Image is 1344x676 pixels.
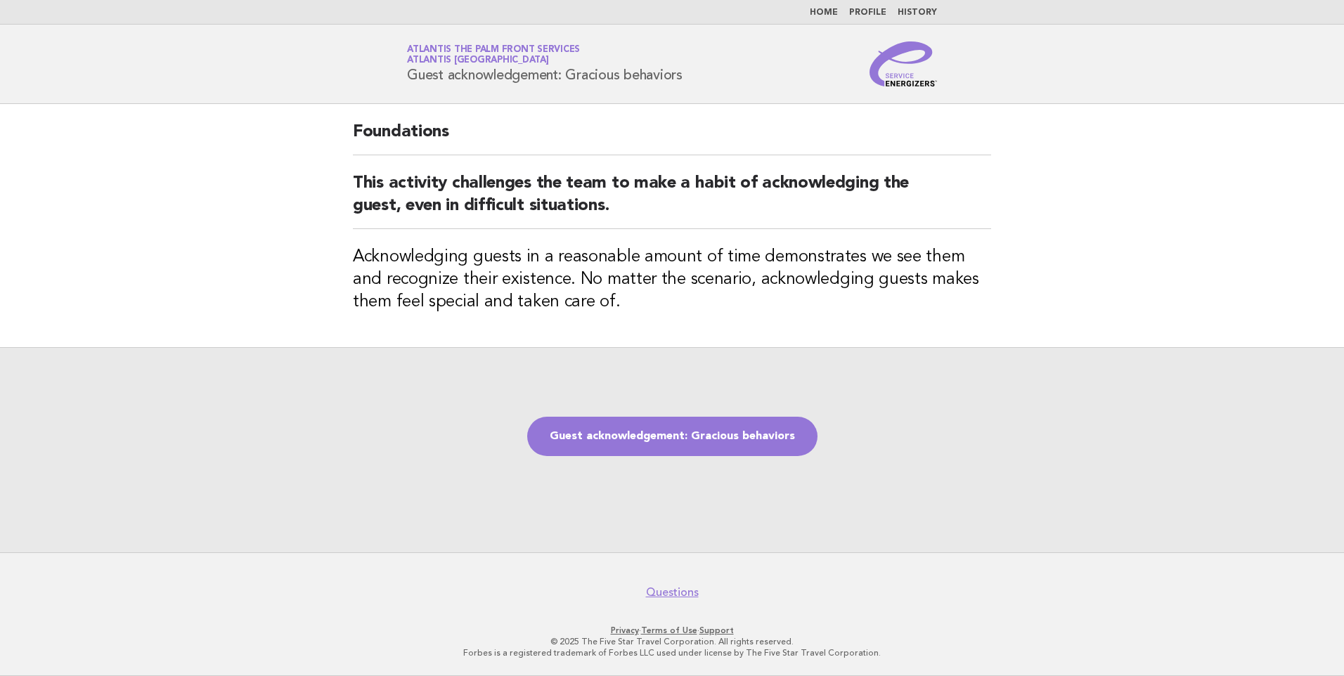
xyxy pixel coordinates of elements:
h2: Foundations [353,121,991,155]
h1: Guest acknowledgement: Gracious behaviors [407,46,683,82]
a: Terms of Use [641,625,697,635]
a: Privacy [611,625,639,635]
a: Guest acknowledgement: Gracious behaviors [527,417,818,456]
span: Atlantis [GEOGRAPHIC_DATA] [407,56,549,65]
a: Support [699,625,734,635]
h2: This activity challenges the team to make a habit of acknowledging the guest, even in difficult s... [353,172,991,229]
a: History [898,8,937,17]
img: Service Energizers [870,41,937,86]
a: Profile [849,8,886,17]
a: Questions [646,585,699,599]
p: © 2025 The Five Star Travel Corporation. All rights reserved. [242,636,1102,647]
p: Forbes is a registered trademark of Forbes LLC used under license by The Five Star Travel Corpora... [242,647,1102,658]
a: Home [810,8,838,17]
p: · · [242,625,1102,636]
a: Atlantis The Palm Front ServicesAtlantis [GEOGRAPHIC_DATA] [407,45,580,65]
h3: Acknowledging guests in a reasonable amount of time demonstrates we see them and recognize their ... [353,246,991,313]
